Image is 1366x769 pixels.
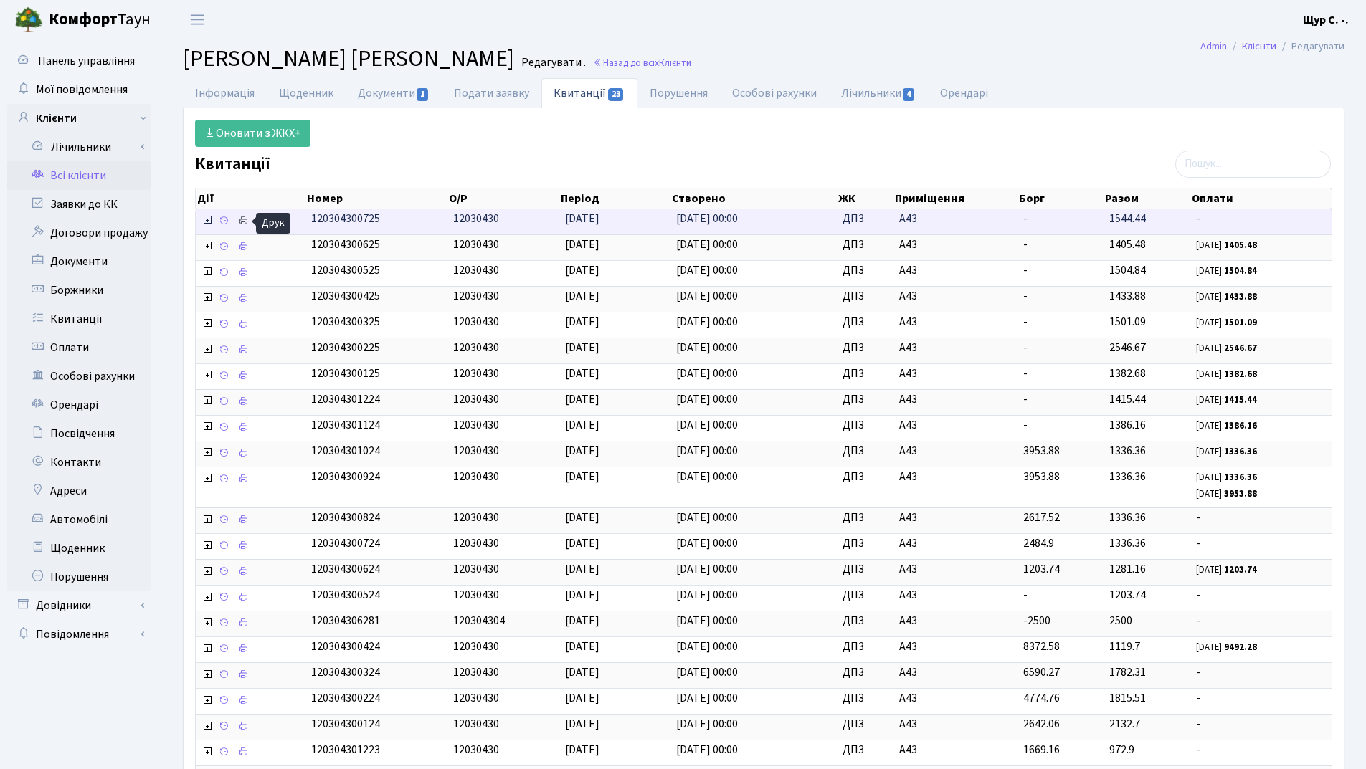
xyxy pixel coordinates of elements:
[1023,716,1060,732] span: 2642.06
[453,587,499,603] span: 12030430
[565,417,599,433] span: [DATE]
[1196,368,1257,381] small: [DATE]:
[1109,443,1146,459] span: 1336.36
[1023,742,1060,758] span: 1669.16
[637,78,720,108] a: Порушення
[453,340,499,355] span: 12030430
[676,237,738,252] span: [DATE] 00:00
[7,505,151,534] a: Автомобілі
[453,716,499,732] span: 12030430
[1023,340,1028,355] span: -
[1196,211,1326,227] span: -
[49,8,151,32] span: Таун
[453,690,499,706] span: 12030430
[843,391,888,408] span: ДП3
[559,188,671,209] th: Період
[676,443,738,459] span: [DATE] 00:00
[7,391,151,419] a: Орендарі
[843,613,888,629] span: ДП3
[1200,39,1227,54] a: Admin
[899,664,1012,681] span: А43
[311,314,380,330] span: 120304300325
[608,88,624,101] span: 23
[14,6,43,34] img: logo.png
[1023,664,1060,680] span: 6590.27
[311,742,380,758] span: 120304301223
[183,42,514,75] span: [PERSON_NAME] [PERSON_NAME]
[1190,188,1332,209] th: Оплати
[7,620,151,649] a: Повідомлення
[1023,211,1028,226] span: -
[1023,443,1060,459] span: 3953.88
[1109,469,1146,484] span: 1336.36
[565,262,599,278] span: [DATE]
[1224,419,1257,432] b: 1386.16
[195,154,270,175] label: Квитанції
[7,190,151,219] a: Заявки до КК
[7,219,151,247] a: Договори продажу
[1023,469,1060,484] span: 3953.88
[1023,366,1028,381] span: -
[7,305,151,333] a: Квитанції
[453,639,499,654] span: 12030430
[311,690,380,706] span: 120304300224
[1196,641,1257,654] small: [DATE]:
[1109,417,1146,433] span: 1386.16
[1023,314,1028,330] span: -
[899,211,1012,227] span: А43
[1196,742,1326,758] span: -
[453,613,505,629] span: 120304304
[676,211,738,226] span: [DATE] 00:00
[7,448,151,477] a: Контакти
[453,561,499,577] span: 12030430
[843,535,888,552] span: ДП3
[453,314,499,330] span: 12030430
[311,340,380,355] span: 120304300225
[1104,188,1190,209] th: Разом
[1109,690,1146,706] span: 1815.51
[843,742,888,758] span: ДП3
[195,120,310,147] a: Оновити з ЖКХ+
[38,53,135,69] span: Панель управління
[16,133,151,161] a: Лічильники
[899,742,1012,758] span: А43
[843,288,888,305] span: ДП3
[1109,639,1140,654] span: 1119.7
[1109,237,1146,252] span: 1405.48
[843,237,888,253] span: ДП3
[899,340,1012,356] span: А43
[453,391,499,407] span: 12030430
[565,391,599,407] span: [DATE]
[1303,11,1349,29] a: Щур С. -.
[593,56,691,70] a: Назад до всіхКлієнти
[1109,664,1146,680] span: 1782.31
[311,417,380,433] span: 120304301124
[1109,587,1146,603] span: 1203.74
[1109,211,1146,226] span: 1544.44
[899,366,1012,382] span: А43
[843,469,888,485] span: ДП3
[1196,471,1257,484] small: [DATE]:
[1196,563,1257,576] small: [DATE]:
[843,417,888,434] span: ДП3
[1109,535,1146,551] span: 1336.36
[1196,510,1326,526] span: -
[311,639,380,654] span: 120304300424
[899,639,1012,655] span: А43
[676,535,738,551] span: [DATE] 00:00
[453,237,499,252] span: 12030430
[267,78,346,108] a: Щоденник
[453,742,499,758] span: 12030430
[49,8,118,31] b: Комфорт
[196,188,305,209] th: Дії
[1196,239,1257,252] small: [DATE]:
[1109,561,1146,577] span: 1281.16
[1196,393,1257,406] small: [DATE]:
[893,188,1018,209] th: Приміщення
[1109,340,1146,355] span: 2546.67
[676,391,738,407] span: [DATE] 00:00
[453,535,499,551] span: 12030430
[565,288,599,304] span: [DATE]
[1196,716,1326,732] span: -
[928,78,1000,108] a: Орендарі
